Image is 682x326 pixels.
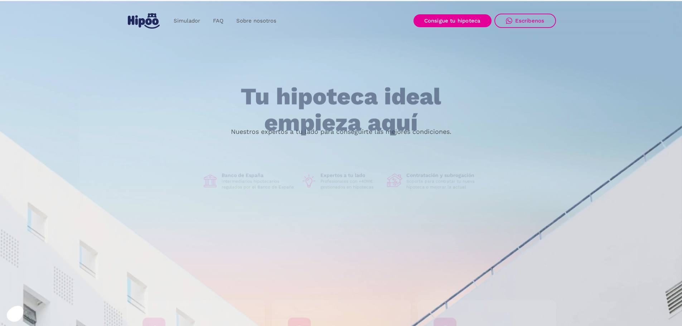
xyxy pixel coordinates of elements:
[207,14,230,28] a: FAQ
[230,14,283,28] a: Sobre nosotros
[406,172,480,179] h1: Contratación y subrogación
[413,14,492,27] a: Consigue tu hipoteca
[167,14,207,28] a: Simulador
[222,179,295,190] p: Intermediarios hipotecarios regulados por el Banco de España
[222,172,295,179] h1: Banco de España
[494,14,556,28] a: Escríbenos
[320,172,381,179] h1: Expertos a tu lado
[205,84,477,136] h1: Tu hipoteca ideal empieza aquí
[406,179,480,190] p: Soporte para contratar tu nueva hipoteca o mejorar la actual
[126,10,161,31] a: home
[515,18,545,24] div: Escríbenos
